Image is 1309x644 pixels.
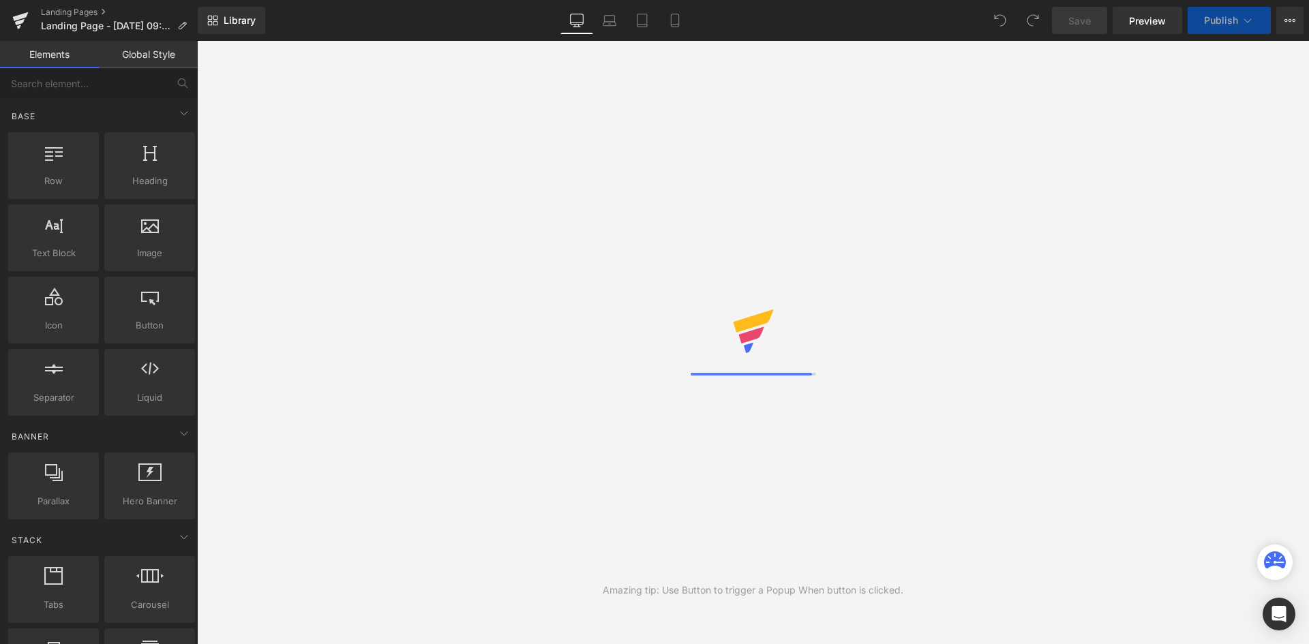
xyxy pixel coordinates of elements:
span: Liquid [108,390,191,405]
a: Desktop [560,7,593,34]
button: Undo [987,7,1014,34]
span: Image [108,246,191,260]
span: Heading [108,174,191,188]
span: Landing Page - [DATE] 09:35:01 [41,20,172,31]
span: Publish [1204,15,1238,26]
span: Parallax [12,494,95,508]
a: Landing Pages [41,7,198,18]
a: Mobile [659,7,691,34]
span: Text Block [12,246,95,260]
span: Library [224,14,256,27]
span: Banner [10,430,50,443]
a: Preview [1113,7,1182,34]
span: Carousel [108,598,191,612]
div: Open Intercom Messenger [1263,598,1295,630]
button: More [1276,7,1304,34]
a: Global Style [99,41,198,68]
span: Preview [1129,14,1166,28]
button: Publish [1188,7,1271,34]
span: Save [1068,14,1091,28]
span: Row [12,174,95,188]
a: New Library [198,7,265,34]
span: Separator [12,390,95,405]
span: Hero Banner [108,494,191,508]
a: Tablet [626,7,659,34]
span: Tabs [12,598,95,612]
span: Button [108,318,191,333]
span: Icon [12,318,95,333]
div: Amazing tip: Use Button to trigger a Popup When button is clicked. [603,583,903,598]
span: Stack [10,534,44,547]
span: Base [10,110,37,123]
a: Laptop [593,7,626,34]
button: Redo [1019,7,1047,34]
